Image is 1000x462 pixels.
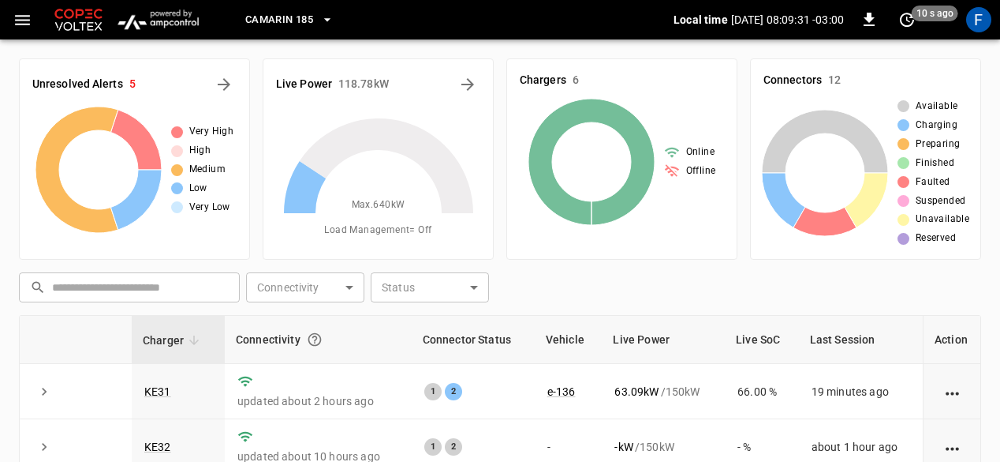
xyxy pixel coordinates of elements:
img: ampcontrol.io logo [112,5,204,35]
span: High [189,143,211,159]
h6: 118.78 kW [338,76,389,93]
div: 2 [445,438,462,456]
span: Online [686,145,715,160]
button: set refresh interval [894,7,920,32]
span: Suspended [916,193,966,209]
div: / 150 kW [614,439,712,455]
button: Energy Overview [455,72,480,97]
p: updated about 2 hours ago [237,393,399,409]
p: Local time [674,12,728,28]
th: Action [923,316,980,364]
div: 1 [424,383,442,400]
span: Offline [686,163,716,179]
div: 2 [445,383,462,400]
a: KE32 [144,441,171,453]
button: All Alerts [211,72,237,97]
div: Connectivity [236,325,401,354]
span: Charger [143,331,204,350]
h6: Unresolved Alerts [32,76,123,93]
div: / 150 kW [614,384,712,400]
div: 1 [424,438,442,456]
span: Camarin 185 [245,11,313,29]
span: Max. 640 kW [352,197,405,213]
th: Live SoC [725,316,799,364]
th: Vehicle [535,316,603,364]
img: Customer Logo [51,5,106,35]
p: - kW [614,439,632,455]
button: Connection between the charger and our software. [300,325,329,354]
th: Connector Status [412,316,535,364]
div: action cell options [942,384,962,400]
h6: 5 [129,76,136,93]
span: 10 s ago [912,6,958,21]
button: Camarin 185 [239,5,340,36]
span: Reserved [916,231,956,246]
span: Finished [916,156,954,171]
p: 63.09 kW [614,384,659,400]
span: Very Low [189,200,230,216]
h6: Live Power [276,76,332,93]
a: e-136 [547,385,576,398]
h6: 6 [573,72,579,89]
span: Preparing [916,137,961,152]
a: KE31 [144,385,171,398]
button: expand row [32,380,56,404]
span: Charging [916,118,957,133]
th: Last Session [799,316,923,364]
th: Live Power [602,316,725,364]
td: 66.00 % [725,364,799,419]
span: Very High [189,124,234,140]
div: action cell options [942,439,962,455]
h6: Connectors [763,72,822,89]
div: profile-icon [966,7,991,32]
h6: Chargers [520,72,566,89]
span: Faulted [916,175,950,190]
span: Medium [189,162,226,178]
span: Available [916,99,958,115]
span: Load Management = Off [324,223,431,239]
h6: 12 [828,72,841,89]
button: expand row [32,435,56,459]
span: Unavailable [916,212,969,227]
td: 19 minutes ago [799,364,923,419]
p: [DATE] 08:09:31 -03:00 [731,12,844,28]
span: Low [189,181,207,197]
